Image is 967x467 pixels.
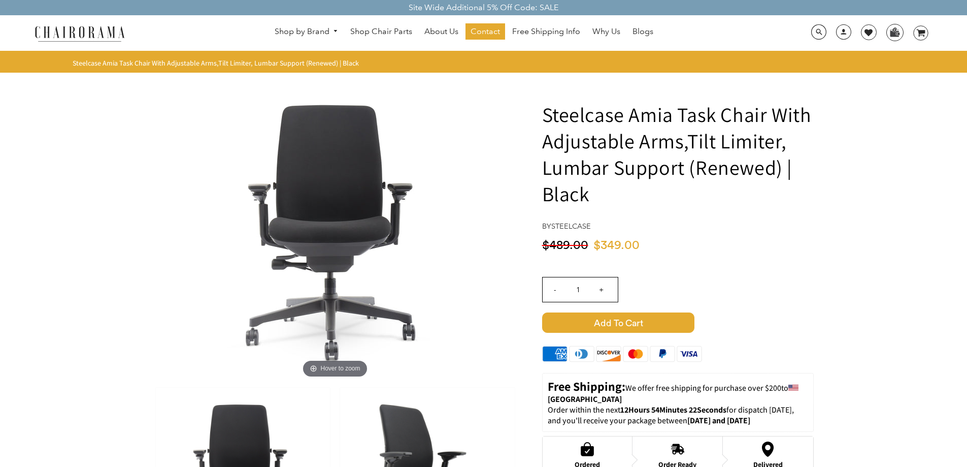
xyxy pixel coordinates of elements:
a: Why Us [587,23,625,40]
p: Order within the next for dispatch [DATE], and you'll receive your package between [548,405,808,426]
img: WhatsApp_Image_2024-07-12_at_16.23.01.webp [887,24,903,40]
a: Contact [465,23,505,40]
span: $489.00 [542,239,588,252]
nav: breadcrumbs [73,58,362,68]
strong: [GEOGRAPHIC_DATA] [548,394,622,404]
a: Amia Chair by chairorama.comHover to zoom [183,222,487,233]
a: About Us [419,23,463,40]
span: Steelcase Amia Task Chair With Adjustable Arms,Tilt Limiter, Lumbar Support (Renewed) | Black [73,58,359,68]
span: Contact [471,26,500,37]
a: Blogs [627,23,658,40]
a: Shop Chair Parts [345,23,417,40]
a: Steelcase [551,222,591,231]
span: Blogs [632,26,653,37]
a: Free Shipping Info [507,23,585,40]
span: About Us [424,26,458,37]
strong: Free Shipping: [548,378,625,394]
span: Why Us [592,26,620,37]
span: We offer free shipping for purchase over $200 [625,383,781,393]
button: Add to Cart [542,313,814,333]
span: Add to Cart [542,313,694,333]
h1: Steelcase Amia Task Chair With Adjustable Arms,Tilt Limiter, Lumbar Support (Renewed) | Black [542,101,814,207]
span: Free Shipping Info [512,26,580,37]
span: Shop Chair Parts [350,26,412,37]
strong: [DATE] and [DATE] [687,415,750,426]
img: Amia Chair by chairorama.com [183,76,487,381]
input: + [589,277,614,302]
h4: by [542,222,814,231]
span: $349.00 [593,239,640,252]
input: - [543,277,567,302]
a: Shop by Brand [270,24,344,40]
nav: DesktopNavigation [174,23,754,42]
img: chairorama [29,24,130,42]
span: 12Hours 54Minutes 22Seconds [620,404,726,415]
p: to [548,379,808,405]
